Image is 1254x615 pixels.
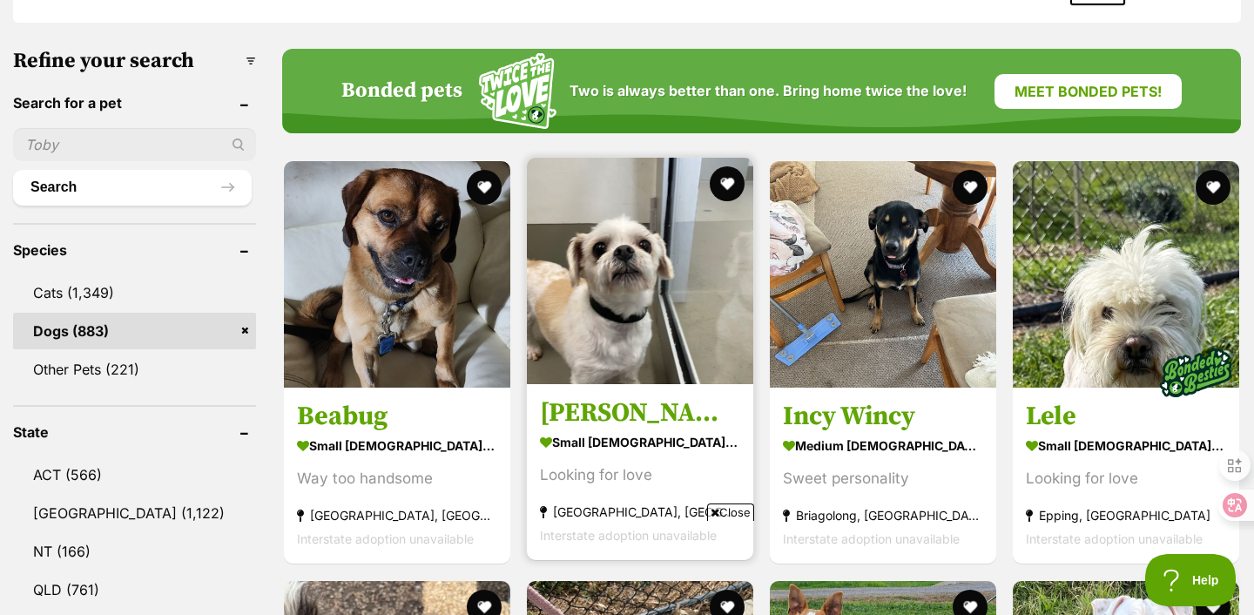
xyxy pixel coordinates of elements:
span: Two is always better than one. Bring home twice the love! [570,83,967,99]
a: [GEOGRAPHIC_DATA] (1,122) [13,495,256,531]
a: [PERSON_NAME] small [DEMOGRAPHIC_DATA] Dog Looking for love [GEOGRAPHIC_DATA], [GEOGRAPHIC_DATA] ... [527,384,753,561]
button: favourite [953,170,988,205]
button: favourite [710,166,745,201]
h3: Incy Wincy [783,401,983,434]
a: Dogs (883) [13,313,256,349]
img: bonded besties [1152,330,1239,417]
a: Beabug small [DEMOGRAPHIC_DATA] Dog Way too handsome [GEOGRAPHIC_DATA], [GEOGRAPHIC_DATA] Interst... [284,388,510,564]
div: Sweet personality [783,468,983,491]
iframe: Help Scout Beacon - Open [1145,554,1237,606]
header: Search for a pet [13,95,256,111]
a: QLD (761) [13,571,256,608]
a: Meet bonded pets! [994,74,1182,109]
span: Interstate adoption unavailable [297,532,474,547]
img: Milo - Maltese Dog [527,158,753,384]
header: State [13,424,256,440]
h3: Beabug [297,401,497,434]
strong: [GEOGRAPHIC_DATA], [GEOGRAPHIC_DATA] [297,504,497,528]
span: Close [707,503,754,521]
header: Species [13,242,256,258]
img: Beabug - Pug x Beagle Dog [284,161,510,388]
a: NT (166) [13,533,256,570]
strong: Epping, [GEOGRAPHIC_DATA] [1026,504,1226,528]
strong: small [DEMOGRAPHIC_DATA] Dog [540,430,740,456]
input: Toby [13,128,256,161]
strong: medium [DEMOGRAPHIC_DATA] Dog [783,434,983,459]
h4: Bonded pets [341,79,462,104]
strong: small [DEMOGRAPHIC_DATA] Dog [1026,434,1226,459]
img: Incy Wincy - Australian Kelpie Dog [770,161,996,388]
h3: Lele [1026,401,1226,434]
img: consumer-privacy-logo.png [829,2,843,16]
button: Search [13,170,252,205]
a: Lele small [DEMOGRAPHIC_DATA] Dog Looking for love Epping, [GEOGRAPHIC_DATA] Interstate adoption ... [1013,388,1239,564]
h3: [PERSON_NAME] [540,397,740,430]
div: Looking for love [1026,468,1226,491]
button: favourite [1196,170,1230,205]
img: Lele - Maltese x Shih Tzu Dog [1013,161,1239,388]
strong: Briagolong, [GEOGRAPHIC_DATA] [783,504,983,528]
span: Interstate adoption unavailable [1026,532,1203,547]
h3: Refine your search [13,49,256,73]
a: Cats (1,349) [13,274,256,311]
a: Incy Wincy medium [DEMOGRAPHIC_DATA] Dog Sweet personality Briagolong, [GEOGRAPHIC_DATA] Intersta... [770,388,996,564]
strong: [GEOGRAPHIC_DATA], [GEOGRAPHIC_DATA] [540,501,740,524]
img: iconc.png [826,1,843,14]
strong: small [DEMOGRAPHIC_DATA] Dog [297,434,497,459]
a: Privacy Notification [827,2,845,16]
div: Way too handsome [297,468,497,491]
iframe: Advertisement [310,528,944,606]
button: favourite [467,170,502,205]
a: ACT (566) [13,456,256,493]
img: Squiggle [479,53,556,129]
div: Looking for love [540,464,740,488]
img: consumer-privacy-logo.png [2,2,16,16]
a: Other Pets (221) [13,351,256,388]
